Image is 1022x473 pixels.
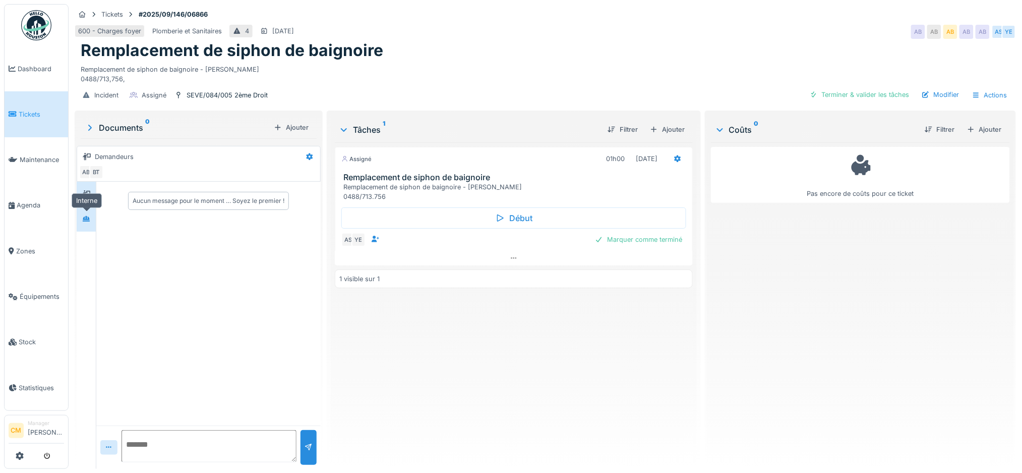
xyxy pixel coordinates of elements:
[101,10,123,19] div: Tickets
[5,320,68,365] a: Stock
[245,26,249,36] div: 4
[351,233,366,247] div: YE
[21,10,51,40] img: Badge_color-CXgf-gQk.svg
[79,165,93,179] div: AB
[1002,25,1016,39] div: YE
[717,151,1003,198] div: Pas encore de coûts pour ce ticket
[272,26,294,36] div: [DATE]
[135,10,212,19] strong: #2025/09/146/06866
[133,196,284,205] div: Aucun message pour le moment … Soyez le premier !
[16,246,64,256] span: Zones
[19,110,64,119] span: Tickets
[142,90,166,100] div: Assigné
[992,25,1006,39] div: AS
[20,292,64,301] span: Équipements
[646,123,689,136] div: Ajouter
[270,121,313,134] div: Ajouter
[715,124,917,136] div: Coûts
[343,173,688,182] h3: Remplacement de siphon de baignoire
[20,155,64,165] span: Maintenance
[341,207,686,229] div: Début
[963,123,1006,136] div: Ajouter
[806,88,914,101] div: Terminer & valider les tâches
[81,41,383,60] h1: Remplacement de siphon de baignoire
[5,365,68,410] a: Statistiques
[5,274,68,319] a: Équipements
[976,25,990,39] div: AB
[28,419,64,427] div: Manager
[19,337,64,347] span: Stock
[343,182,688,201] div: Remplacement de siphon de baignoire - [PERSON_NAME] 0488/713.756
[341,155,372,164] div: Assigné
[28,419,64,441] li: [PERSON_NAME]
[636,154,657,164] div: [DATE]
[19,383,64,393] span: Statistiques
[5,137,68,183] a: Maintenance
[959,25,974,39] div: AB
[927,25,941,39] div: AB
[187,90,268,100] div: SEVE/084/005 2ème Droit
[72,193,102,208] div: Interne
[5,46,68,91] a: Dashboard
[78,26,141,36] div: 600 - Charges foyer
[339,124,599,136] div: Tâches
[94,90,118,100] div: Incident
[604,123,642,136] div: Filtrer
[85,122,270,134] div: Documents
[943,25,957,39] div: AB
[145,122,150,134] sup: 0
[81,61,1010,84] div: Remplacement de siphon de baignoire - [PERSON_NAME] 0488/713,756,
[754,124,759,136] sup: 0
[89,165,103,179] div: BT
[152,26,222,36] div: Plomberie et Sanitaires
[968,88,1012,102] div: Actions
[9,423,24,438] li: CM
[95,152,134,162] div: Demandeurs
[341,233,355,247] div: AS
[5,228,68,274] a: Zones
[606,154,625,164] div: 01h00
[5,183,68,228] a: Agenda
[591,233,686,246] div: Marquer comme terminé
[918,88,964,101] div: Modifier
[921,123,959,136] div: Filtrer
[18,64,64,74] span: Dashboard
[339,274,380,284] div: 1 visible sur 1
[911,25,925,39] div: AB
[9,419,64,444] a: CM Manager[PERSON_NAME]
[17,200,64,210] span: Agenda
[383,124,385,136] sup: 1
[5,91,68,137] a: Tickets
